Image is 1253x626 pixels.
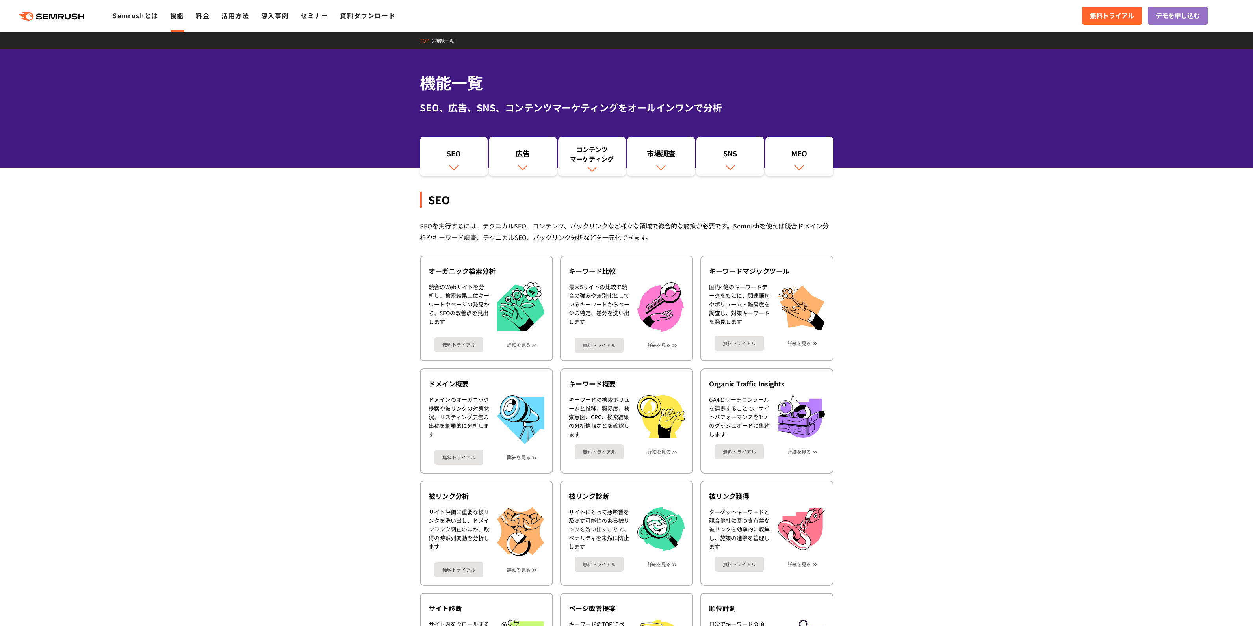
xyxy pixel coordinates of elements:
a: 機能一覧 [435,37,460,44]
a: 無料トライアル [1082,7,1142,25]
a: 詳細を見る [507,567,531,572]
a: 無料トライアル [434,562,483,577]
a: 無料トライアル [434,337,483,352]
div: ドメイン概要 [429,379,544,388]
div: オーガニック検索分析 [429,266,544,276]
img: 被リンク診断 [637,507,685,551]
div: 広告 [493,149,553,162]
a: 無料トライアル [715,444,764,459]
a: デモを申し込む [1148,7,1208,25]
div: サイト診断 [429,604,544,613]
div: キーワードの検索ボリュームと推移、難易度、検索意図、CPC、検索結果の分析情報などを確認します [569,395,629,438]
a: SEO [420,137,488,176]
div: 被リンク診断 [569,491,685,501]
a: 無料トライアル [575,338,624,353]
img: キーワード概要 [637,395,685,438]
a: 詳細を見る [647,449,671,455]
div: Organic Traffic Insights [709,379,825,388]
img: キーワード比較 [637,282,684,332]
div: SEO [424,149,484,162]
div: MEO [769,149,830,162]
div: SEO [420,192,833,208]
div: ターゲットキーワードと競合他社に基づき有益な被リンクを効率的に収集し、施策の進捗を管理します [709,507,770,551]
h1: 機能一覧 [420,71,833,94]
a: 詳細を見る [787,340,811,346]
a: 詳細を見る [647,342,671,348]
div: 最大5サイトの比較で競合の強みや差別化としているキーワードからページの特定、差分を洗い出します [569,282,629,332]
div: コンテンツ マーケティング [562,145,622,163]
a: 無料トライアル [715,557,764,572]
div: 被リンク分析 [429,491,544,501]
a: 料金 [196,11,210,20]
div: SEO、広告、SNS、コンテンツマーケティングをオールインワンで分析 [420,100,833,115]
img: オーガニック検索分析 [497,282,544,332]
div: 順位計測 [709,604,825,613]
a: TOP [420,37,435,44]
a: 活用方法 [221,11,249,20]
a: 無料トライアル [434,450,483,465]
a: 機能 [170,11,184,20]
div: キーワード概要 [569,379,685,388]
div: 国内4億のキーワードデータをもとに、関連語句やボリューム・難易度を調査し、対策キーワードを発見します [709,282,770,330]
div: 市場調査 [631,149,691,162]
a: 詳細を見る [647,561,671,567]
div: SNS [700,149,761,162]
a: 詳細を見る [787,449,811,455]
a: 導入事例 [261,11,289,20]
div: キーワード比較 [569,266,685,276]
a: MEO [765,137,833,176]
img: 被リンク分析 [497,507,544,556]
span: デモを申し込む [1156,11,1200,21]
div: キーワードマジックツール [709,266,825,276]
a: コンテンツマーケティング [558,137,626,176]
a: 無料トライアル [575,557,624,572]
div: ドメインのオーガニック検索や被リンクの対策状況、リスティング広告の出稿を網羅的に分析します [429,395,489,444]
a: 詳細を見る [507,455,531,460]
div: GA4とサーチコンソールを連携することで、サイトパフォーマンスを1つのダッシュボードに集約します [709,395,770,438]
a: 無料トライアル [575,444,624,459]
a: 詳細を見る [787,561,811,567]
a: 資料ダウンロード [340,11,395,20]
a: 広告 [489,137,557,176]
div: サイトにとって悪影響を及ぼす可能性のある被リンクを洗い出すことで、ペナルティを未然に防止します [569,507,629,551]
div: 競合のWebサイトを分析し、検索結果上位キーワードやページの発見から、SEOの改善点を見出します [429,282,489,332]
img: キーワードマジックツール [778,282,825,330]
img: Organic Traffic Insights [778,395,825,438]
a: 無料トライアル [715,336,764,351]
div: SEOを実行するには、テクニカルSEO、コンテンツ、バックリンクなど様々な領域で総合的な施策が必要です。Semrushを使えば競合ドメイン分析やキーワード調査、テクニカルSEO、バックリンク分析... [420,220,833,243]
a: 詳細を見る [507,342,531,347]
div: サイト評価に重要な被リンクを洗い出し、ドメインランク調査のほか、取得の時系列変動を分析します [429,507,489,556]
a: セミナー [301,11,328,20]
a: SNS [696,137,765,176]
div: ページ改善提案 [569,604,685,613]
img: ドメイン概要 [497,395,544,444]
img: 被リンク獲得 [778,507,825,550]
a: 市場調査 [627,137,695,176]
a: Semrushとは [113,11,158,20]
div: 被リンク獲得 [709,491,825,501]
span: 無料トライアル [1090,11,1134,21]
